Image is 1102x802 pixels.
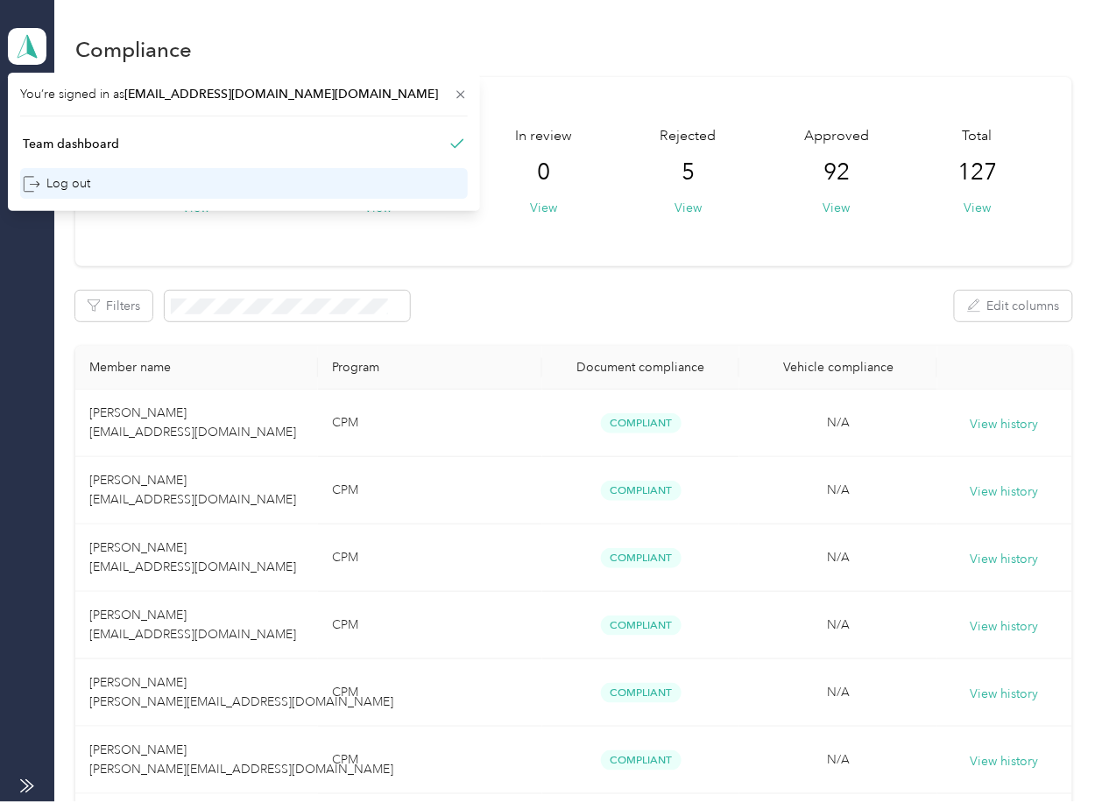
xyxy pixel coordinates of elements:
[955,291,1072,321] button: Edit columns
[89,473,296,507] span: [PERSON_NAME] [EMAIL_ADDRESS][DOMAIN_NAME]
[89,742,393,777] span: [PERSON_NAME] [PERSON_NAME][EMAIL_ADDRESS][DOMAIN_NAME]
[75,40,192,59] h1: Compliance
[957,158,997,186] span: 127
[827,482,850,497] span: N/A
[963,126,993,147] span: Total
[601,616,682,636] span: Compliant
[89,540,296,574] span: [PERSON_NAME] [EMAIL_ADDRESS][DOMAIN_NAME]
[601,548,682,568] span: Compliant
[823,199,851,217] button: View
[660,126,717,147] span: Rejected
[601,683,682,703] span: Compliant
[318,659,542,727] td: CPM
[75,291,152,321] button: Filters
[20,85,468,103] span: You’re signed in as
[971,415,1039,434] button: View history
[23,174,90,193] div: Log out
[89,405,296,440] span: [PERSON_NAME] [EMAIL_ADDRESS][DOMAIN_NAME]
[318,524,542,592] td: CPM
[601,413,682,433] span: Compliant
[318,346,542,390] th: Program
[89,675,393,709] span: [PERSON_NAME] [PERSON_NAME][EMAIL_ADDRESS][DOMAIN_NAME]
[89,608,296,642] span: [PERSON_NAME] [EMAIL_ADDRESS][DOMAIN_NAME]
[601,481,682,501] span: Compliant
[1004,704,1102,802] iframe: Everlance-gr Chat Button Frame
[23,135,119,153] div: Team dashboard
[318,390,542,457] td: CPM
[971,752,1039,771] button: View history
[827,415,850,430] span: N/A
[827,752,850,767] span: N/A
[515,126,572,147] span: In review
[556,360,725,375] div: Document compliance
[530,199,557,217] button: View
[318,457,542,524] td: CPM
[124,87,438,102] span: [EMAIL_ADDRESS][DOMAIN_NAME][DOMAIN_NAME]
[75,346,318,390] th: Member name
[827,617,850,632] span: N/A
[971,685,1039,704] button: View history
[823,158,850,186] span: 92
[753,360,922,375] div: Vehicle compliance
[964,199,991,217] button: View
[601,750,682,770] span: Compliant
[827,685,850,700] span: N/A
[318,592,542,659] td: CPM
[827,550,850,565] span: N/A
[971,550,1039,569] button: View history
[682,158,695,186] span: 5
[318,727,542,794] td: CPM
[971,482,1039,502] button: View history
[675,199,702,217] button: View
[971,617,1039,637] button: View history
[804,126,869,147] span: Approved
[537,158,550,186] span: 0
